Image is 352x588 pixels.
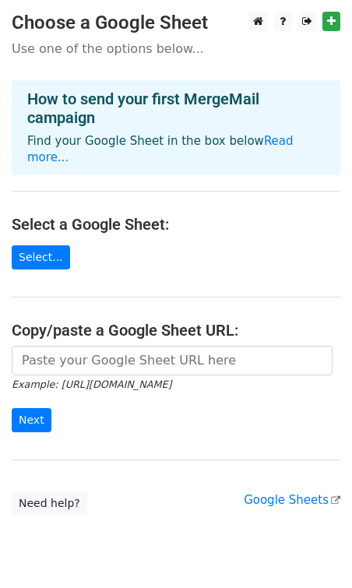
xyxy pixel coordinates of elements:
h4: How to send your first MergeMail campaign [27,90,325,127]
a: Select... [12,245,70,269]
input: Paste your Google Sheet URL here [12,346,333,375]
a: Read more... [27,134,294,164]
h4: Copy/paste a Google Sheet URL: [12,321,340,340]
small: Example: [URL][DOMAIN_NAME] [12,379,171,390]
p: Find your Google Sheet in the box below [27,133,325,166]
a: Google Sheets [244,493,340,507]
input: Next [12,408,51,432]
h3: Choose a Google Sheet [12,12,340,34]
a: Need help? [12,491,87,516]
p: Use one of the options below... [12,40,340,57]
h4: Select a Google Sheet: [12,215,340,234]
iframe: Chat Widget [274,513,352,588]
